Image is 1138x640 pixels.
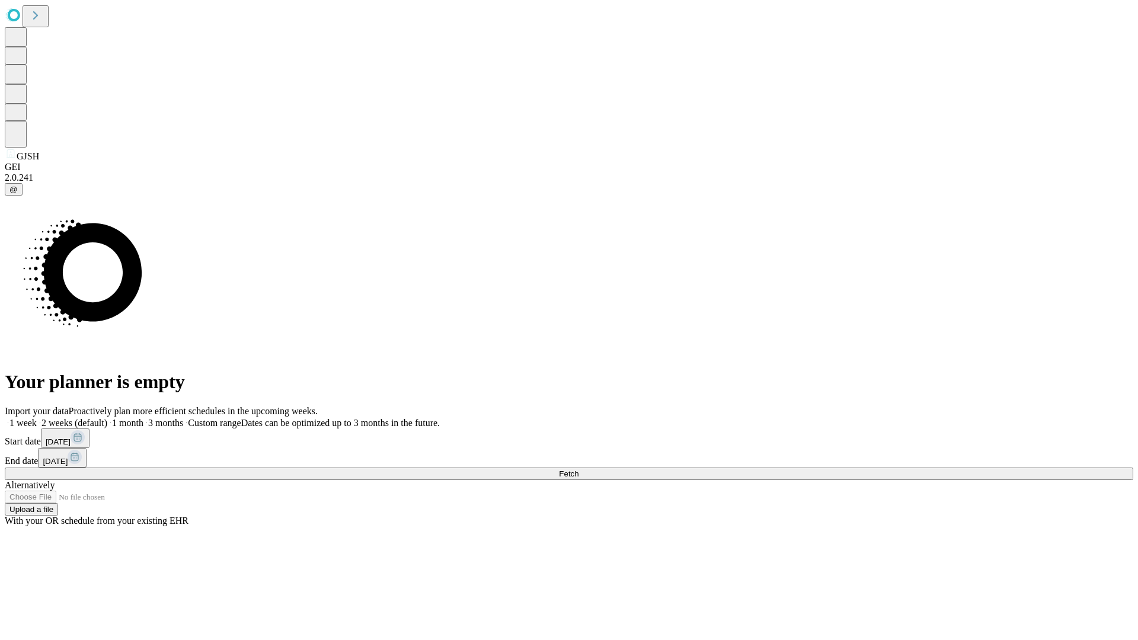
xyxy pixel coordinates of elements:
span: [DATE] [43,457,68,466]
span: Custom range [188,418,241,428]
span: Dates can be optimized up to 3 months in the future. [241,418,440,428]
button: Fetch [5,468,1133,480]
div: End date [5,448,1133,468]
div: 2.0.241 [5,172,1133,183]
span: @ [9,185,18,194]
span: GJSH [17,151,39,161]
button: [DATE] [38,448,87,468]
span: Proactively plan more efficient schedules in the upcoming weeks. [69,406,318,416]
button: [DATE] [41,428,89,448]
span: 3 months [148,418,183,428]
div: GEI [5,162,1133,172]
span: Import your data [5,406,69,416]
span: 1 week [9,418,37,428]
span: 2 weeks (default) [41,418,107,428]
span: With your OR schedule from your existing EHR [5,516,188,526]
button: @ [5,183,23,196]
button: Upload a file [5,503,58,516]
span: Alternatively [5,480,55,490]
span: Fetch [559,469,578,478]
span: [DATE] [46,437,71,446]
span: 1 month [112,418,143,428]
div: Start date [5,428,1133,448]
h1: Your planner is empty [5,371,1133,393]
